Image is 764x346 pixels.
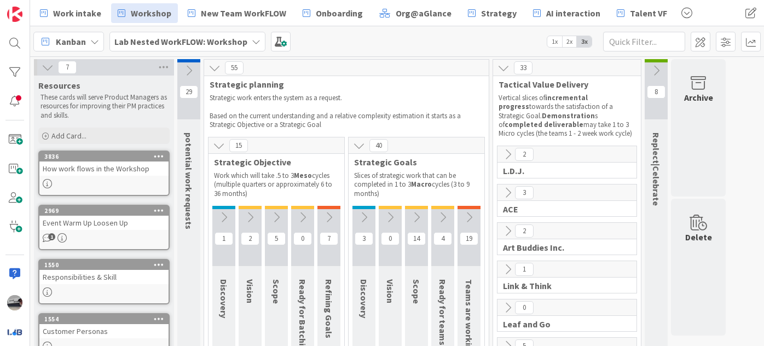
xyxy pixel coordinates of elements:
span: Link & Think [503,280,623,291]
span: 55 [225,61,244,74]
strong: Meso [294,171,312,180]
span: ACE [503,204,623,215]
span: 5 [267,232,286,245]
span: Discovery [218,279,229,318]
img: Visit kanbanzone.com [7,7,22,22]
div: Responsibilities & Skill [39,270,169,284]
span: 2x [562,36,577,47]
span: 2 [515,224,534,238]
span: Discovery [358,279,369,318]
a: AI interaction [526,3,607,23]
p: These cards will serve Product Managers as resources for improving their PM practices and skills. [40,93,167,120]
span: Workshop [131,7,171,20]
strong: completed deliverable [505,120,583,129]
span: 3x [577,36,592,47]
input: Quick Filter... [603,32,685,51]
span: Art Buddies Inc. [503,242,623,253]
span: 19 [460,232,478,245]
div: 1554 [39,314,169,324]
div: 1550 [39,260,169,270]
img: jB [7,295,22,310]
span: Work intake [53,7,101,20]
b: Lab Nested WorkFLOW: Workshop [114,36,247,47]
span: 1 [48,233,55,240]
span: 3 [515,186,534,199]
div: Customer Personas [39,324,169,338]
p: Based on the current understanding and a relative complexity estimation it starts as a Strategic ... [210,112,483,130]
a: 3836How work flows in the Workshop [38,151,170,196]
div: How work flows in the Workshop [39,162,169,176]
div: Event Warm Up Loosen Up [39,216,169,230]
span: 1x [547,36,562,47]
div: 2969 [39,206,169,216]
span: Replect|Celebrate [651,132,662,206]
div: 1554 [44,315,169,323]
p: Work which will take .5 to 3 cycles (multiple quarters or approximately 6 to 36 months) [214,171,339,198]
div: 3836 [44,153,169,160]
span: Strategic planning [210,79,475,90]
img: avatar [7,324,22,339]
span: Strategy [481,7,517,20]
span: potential work requests [183,132,194,229]
span: 7 [320,232,338,245]
span: 1 [515,263,534,276]
strong: Macro [411,180,432,189]
span: 2 [515,148,534,161]
span: Strategic Objective [214,157,331,168]
span: AI interaction [546,7,600,20]
span: 15 [229,139,248,152]
span: Add Card... [51,131,86,141]
span: 14 [407,232,426,245]
div: 3836 [39,152,169,162]
p: Vertical slices of towards the satisfaction of a Strategic Goal. s of may take 1 to 3 Micro cycle... [499,94,635,138]
div: 1550Responsibilities & Skill [39,260,169,284]
div: Archive [684,91,713,104]
span: Onboarding [316,7,363,20]
span: 3 [355,232,373,245]
div: Delete [685,230,712,244]
p: Slices of strategic work that can be completed in 1 to 3 cycles (3 to 9 months) [354,171,479,198]
div: 3836How work flows in the Workshop [39,152,169,176]
span: Vision [245,279,256,303]
span: Vision [385,279,396,303]
a: 1550Responsibilities & Skill [38,259,170,304]
span: 4 [433,232,452,245]
a: Work intake [33,3,108,23]
div: 2969Event Warm Up Loosen Up [39,206,169,230]
span: 1 [215,232,233,245]
a: 2969Event Warm Up Loosen Up [38,205,170,250]
span: L.D.J. [503,165,623,176]
a: New Team WorkFLOW [181,3,293,23]
span: Resources [38,80,80,91]
span: 0 [515,301,534,314]
span: 29 [180,85,198,99]
span: New Team WorkFLOW [201,7,286,20]
div: 1554Customer Personas [39,314,169,338]
div: 2969 [44,207,169,215]
span: Scope [271,279,282,304]
span: Scope [411,279,422,304]
a: Org@aGlance [373,3,458,23]
span: Leaf and Go [503,319,623,330]
div: 1550 [44,261,169,269]
span: Tactical Value Delivery [499,79,627,90]
a: Strategy [461,3,523,23]
strong: incremental progress [499,93,589,111]
span: Refining Goals [323,279,334,338]
span: 8 [647,85,665,99]
span: 7 [58,61,77,74]
a: Onboarding [296,3,369,23]
span: 33 [514,61,533,74]
strong: Demonstration [542,111,595,120]
span: 2 [241,232,259,245]
span: 40 [369,139,388,152]
span: Org@aGlance [396,7,452,20]
span: Talent VF [630,7,667,20]
span: Kanban [56,35,86,48]
a: Talent VF [610,3,674,23]
span: 0 [381,232,400,245]
span: Strategic Goals [354,157,471,168]
span: 0 [293,232,312,245]
p: Strategic work enters the system as a request. [210,94,483,102]
span: Ready for teams [437,279,448,345]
